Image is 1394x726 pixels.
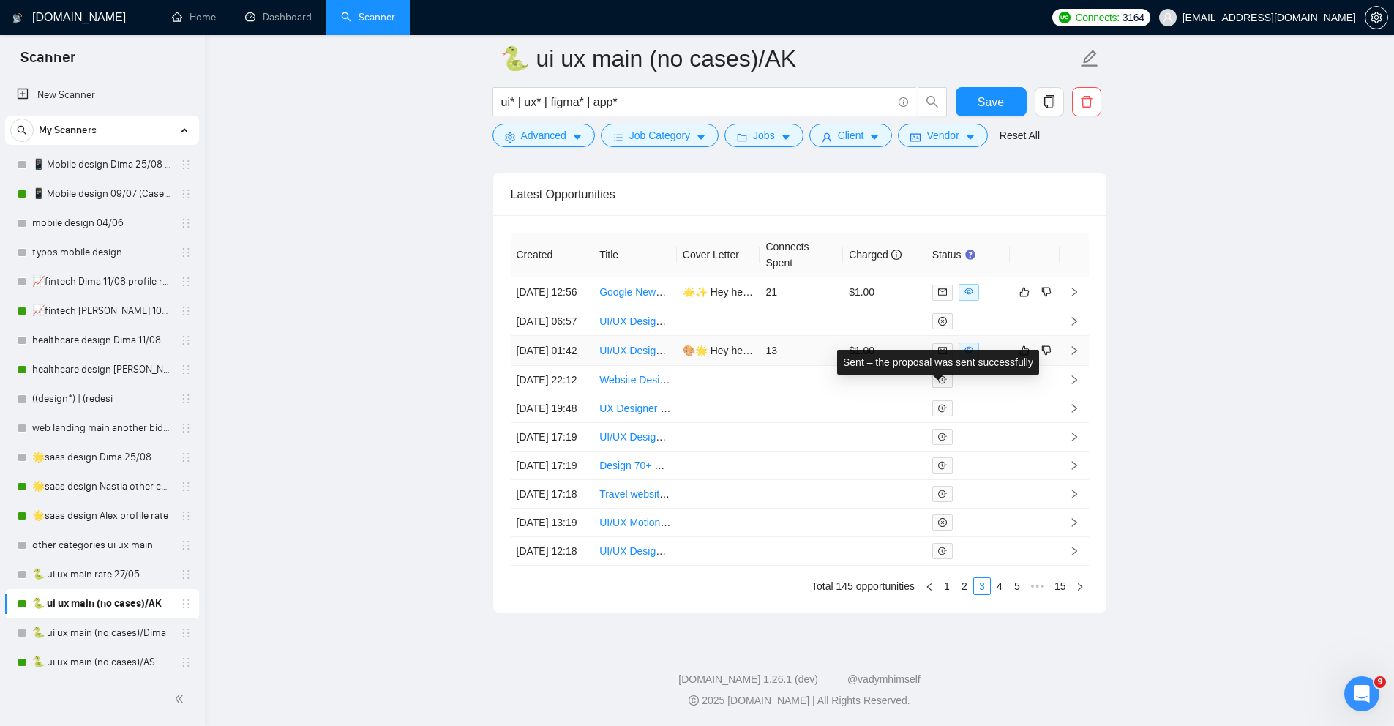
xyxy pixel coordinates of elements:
a: 2 [956,578,973,594]
span: right [1069,546,1079,556]
span: field-time [938,404,947,413]
td: [DATE] 12:56 [511,277,594,307]
a: UI/UX Motion & Dashboard Interaction Designer Needed [599,517,856,528]
li: 1 [938,577,956,595]
span: right [1069,460,1079,471]
span: Connects: [1075,10,1119,26]
td: Google News Approved websites required [593,277,677,307]
span: right [1069,345,1079,356]
td: [DATE] 17:18 [511,480,594,509]
div: Sent – the proposal was sent successfully [837,350,1039,375]
a: 15 [1050,578,1071,594]
button: setting [1365,6,1388,29]
li: My Scanners [5,116,199,677]
a: 📈fintech Dima 11/08 profile rate without Exclusively (25.08 to 24/7) [32,267,171,296]
button: search [10,119,34,142]
li: 15 [1049,577,1071,595]
span: folder [737,132,747,143]
span: caret-down [696,132,706,143]
a: [DOMAIN_NAME] 1.26.1 (dev) [678,673,818,685]
span: edit [1080,49,1099,68]
a: 🐍 ui ux main (no cases)/Dima [32,618,171,648]
button: folderJobscaret-down [724,124,803,147]
span: holder [180,393,192,405]
a: 4 [992,578,1008,594]
span: info-circle [891,250,902,260]
a: homeHome [172,11,216,23]
li: Total 145 opportunities [812,577,915,595]
a: 🐍 ui ux main (no cases)/AS [32,648,171,677]
th: Status [926,233,1010,277]
span: setting [505,132,515,143]
td: [DATE] 22:12 [511,366,594,394]
td: [DATE] 06:57 [511,307,594,336]
span: holder [180,569,192,580]
span: holder [180,247,192,258]
span: holder [180,598,192,610]
a: other categories ui ux main [32,531,171,560]
span: setting [1365,12,1387,23]
span: holder [180,656,192,668]
span: holder [180,452,192,463]
span: right [1069,517,1079,528]
td: UI/UX Designer to help build a Brand Kit (logo, typography, brand kit etc.) [593,336,677,366]
span: field-time [938,433,947,441]
span: holder [180,481,192,493]
span: dislike [1041,345,1052,356]
img: logo [12,7,23,30]
span: right [1069,489,1079,499]
button: right [1071,577,1089,595]
a: 🐍 ui ux main rate 27/05 [32,560,171,589]
td: UI/UX Motion & Dashboard Interaction Designer Needed [593,509,677,537]
span: double-left [174,692,189,706]
td: [DATE] 17:19 [511,452,594,480]
span: field-time [938,490,947,498]
td: [DATE] 17:19 [511,423,594,452]
span: left [925,583,934,591]
span: holder [180,188,192,200]
span: copy [1035,95,1063,108]
td: UI/UX Designer Needed for SaaS Product Review and Redesign [593,423,677,452]
span: delete [1073,95,1101,108]
span: right [1069,432,1079,442]
a: UX Designer Needed for Unity Strategy Game [599,403,809,414]
span: Scanner [9,47,87,78]
a: 3 [974,578,990,594]
span: close-circle [938,317,947,326]
button: delete [1072,87,1101,116]
span: user [822,132,832,143]
td: UI/UX Designer for Medical Billing Module [593,307,677,336]
span: right [1069,403,1079,413]
span: holder [180,510,192,522]
span: copyright [689,695,699,706]
span: holder [180,305,192,317]
a: 📱 Mobile design Dima 25/08 (another cover) [32,150,171,179]
li: Next Page [1071,577,1089,595]
span: holder [180,159,192,171]
a: Reset All [1000,127,1040,143]
div: Latest Opportunities [511,173,1089,215]
td: $1.00 [843,277,926,307]
a: 📱 Mobile design 09/07 (Cases & UX/UI Cat) [32,179,171,209]
a: UI/UX Designer Needed – Login Page in [GEOGRAPHIC_DATA] (SaaS Platform) [599,545,968,557]
span: search [11,125,33,135]
span: caret-down [572,132,582,143]
a: Google News Approved websites required [599,286,790,298]
span: My Scanners [39,116,97,145]
a: @vadymhimself [847,673,921,685]
button: search [918,87,947,116]
li: New Scanner [5,81,199,110]
span: field-time [938,547,947,555]
td: 21 [760,277,843,307]
button: left [921,577,938,595]
div: Tooltip anchor [964,248,977,261]
span: 3164 [1123,10,1144,26]
button: barsJob Categorycaret-down [601,124,719,147]
a: New Scanner [17,81,187,110]
li: 3 [973,577,991,595]
span: holder [180,217,192,229]
span: like [1019,345,1030,356]
td: [DATE] 19:48 [511,394,594,423]
a: healthcare design Dima 11/08 profile rate [32,326,171,355]
li: 2 [956,577,973,595]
